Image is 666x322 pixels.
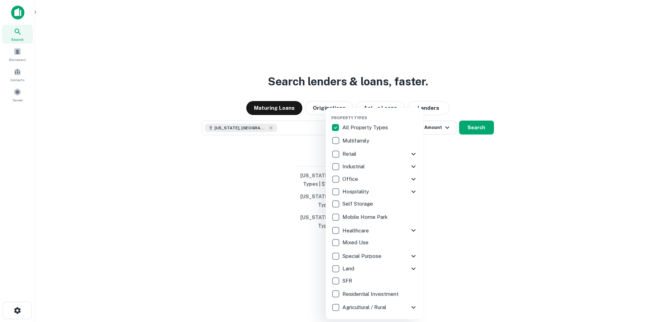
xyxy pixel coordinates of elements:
div: Special Purpose [331,250,418,262]
p: Mobile Home Park [342,213,389,221]
p: Land [342,264,356,273]
p: Self Storage [342,200,374,208]
p: Office [342,175,359,183]
p: Special Purpose [342,252,383,260]
p: Retail [342,150,358,158]
p: Agricultural / Rural [342,303,388,312]
div: Office [331,173,418,185]
div: Hospitality [331,185,418,198]
p: Multifamily [342,137,371,145]
div: Industrial [331,160,418,173]
div: Agricultural / Rural [331,301,418,314]
p: Hospitality [342,187,370,196]
p: Residential Investment [342,290,400,298]
p: All Property Types [342,123,389,132]
p: Mixed Use [342,238,370,247]
div: Retail [331,148,418,160]
div: Healthcare [331,224,418,237]
p: Industrial [342,162,366,171]
span: Property Types [331,116,367,120]
p: SFR [342,277,354,285]
div: Land [331,262,418,275]
iframe: Chat Widget [631,266,666,300]
p: Healthcare [342,227,370,235]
